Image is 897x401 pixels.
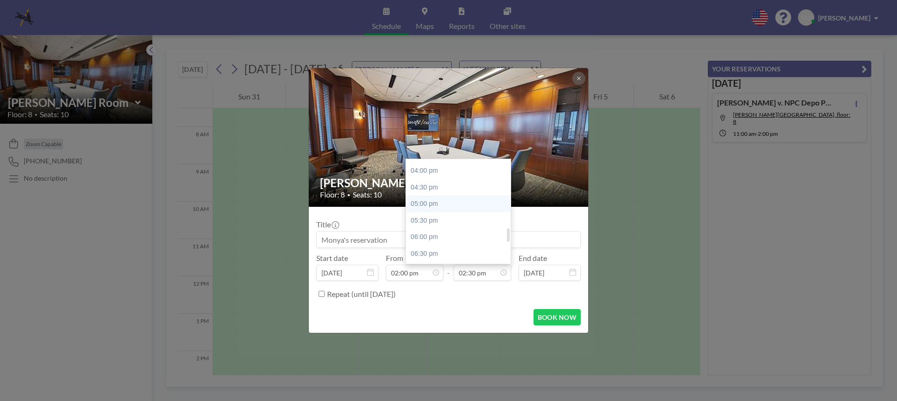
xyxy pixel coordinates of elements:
button: BOOK NOW [534,309,581,325]
span: - [447,257,450,277]
label: Start date [316,253,348,263]
div: 07:00 pm [406,262,515,279]
h2: [PERSON_NAME] Room [320,176,578,190]
input: Monya's reservation [317,232,580,247]
span: Seats: 10 [353,190,382,199]
label: From [386,253,403,263]
label: Repeat (until [DATE]) [327,289,396,299]
div: 04:00 pm [406,162,515,179]
div: 05:00 pm [406,196,515,212]
span: Floor: 8 [320,190,345,199]
div: 06:30 pm [406,246,515,262]
div: 06:00 pm [406,229,515,246]
span: • [347,191,350,198]
img: 537.jpg [309,32,589,243]
label: End date [519,253,547,263]
label: Title [316,220,338,229]
div: 05:30 pm [406,212,515,229]
div: 04:30 pm [406,179,515,196]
